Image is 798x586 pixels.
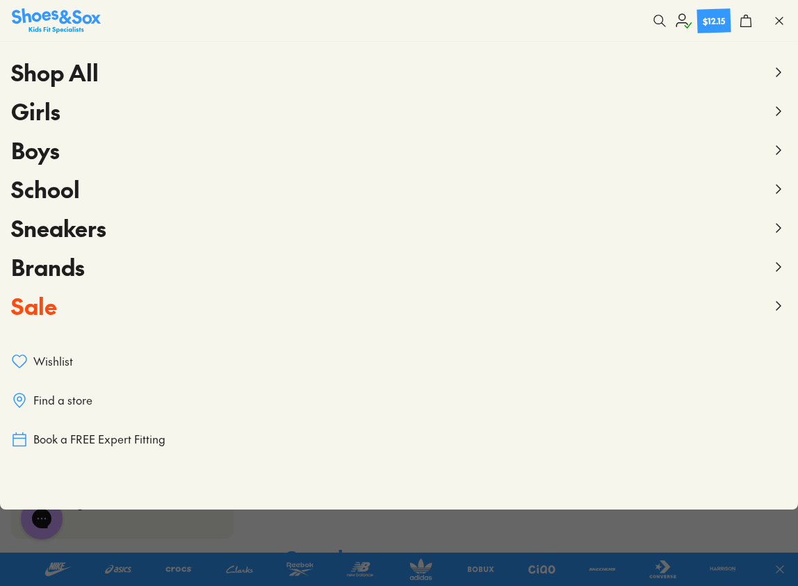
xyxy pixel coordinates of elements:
span: Wishlist [33,354,73,369]
span: Book a FREE Expert Fitting [33,432,165,447]
span: Brands [11,251,85,282]
button: Boys [11,131,787,170]
button: Sale [11,286,787,325]
a: Shoes & Sox [12,8,101,33]
span: Girls [11,95,60,127]
a: $12.15 [675,9,731,33]
button: Sneakers [11,209,787,247]
span: Sneakers [11,212,106,243]
div: $12.15 [703,14,726,27]
a: Book a FREE Expert Fitting [11,420,787,459]
img: SNS_Logo_Responsive.svg [12,8,101,33]
span: Shop All [11,56,99,88]
h3: Complete your account [284,544,493,573]
button: Shop All [11,53,787,92]
span: Find a store [33,393,92,408]
a: Wishlist [11,342,787,381]
span: Boys [11,134,60,165]
div: 3 / 4 completed [671,549,748,568]
span: Sale [11,290,57,321]
span: School [11,173,80,204]
a: Find a store [11,381,787,420]
iframe: Gorgias live chat messenger [14,493,70,544]
button: Girls [11,92,787,131]
button: School [11,170,787,209]
button: Brands [11,247,787,286]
